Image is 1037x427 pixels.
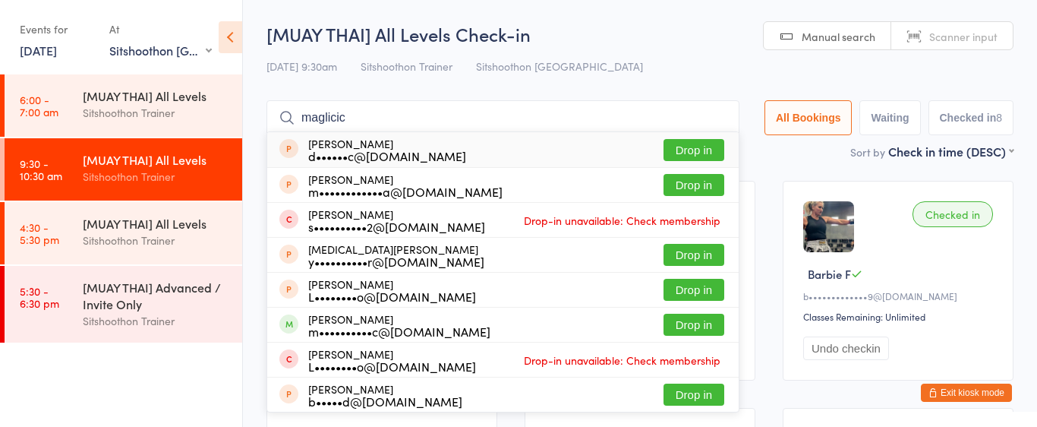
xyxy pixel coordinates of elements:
[663,384,724,406] button: Drop in
[308,278,476,302] div: [PERSON_NAME]
[5,74,242,137] a: 6:00 -7:00 am[MUAY THAI] All LevelsSitshoothon Trainer
[361,59,452,74] span: Sitshoothon Trainer
[663,314,724,336] button: Drop in
[921,384,1012,402] button: Exit kiosk mode
[5,202,242,264] a: 4:30 -5:30 pm[MUAY THAI] All LevelsSitshoothon Trainer
[929,29,998,44] span: Scanner input
[266,59,337,74] span: [DATE] 9:30am
[109,17,212,42] div: At
[803,289,998,302] div: b•••••••••••••9@[DOMAIN_NAME]
[928,100,1014,135] button: Checked in8
[20,285,59,309] time: 5:30 - 6:30 pm
[109,42,212,59] div: Sitshoothon [GEOGRAPHIC_DATA]
[20,17,94,42] div: Events for
[20,157,62,182] time: 9:30 - 10:30 am
[808,266,851,282] span: Barbie F
[20,221,59,245] time: 4:30 - 5:30 pm
[83,279,229,312] div: [MUAY THAI] Advanced / Invite Only
[308,243,484,267] div: [MEDICAL_DATA][PERSON_NAME]
[850,144,885,160] label: Sort by
[83,87,229,104] div: [MUAY THAI] All Levels
[308,290,476,302] div: L••••••••o@[DOMAIN_NAME]
[308,150,466,162] div: d••••••c@[DOMAIN_NAME]
[83,312,229,330] div: Sitshoothon Trainer
[663,244,724,266] button: Drop in
[20,42,57,59] a: [DATE]
[83,168,229,185] div: Sitshoothon Trainer
[803,310,998,323] div: Classes Remaining: Unlimited
[266,21,1013,46] h2: [MUAY THAI] All Levels Check-in
[803,201,854,252] img: image1745479740.png
[308,173,503,198] div: [PERSON_NAME]
[308,313,490,337] div: [PERSON_NAME]
[308,220,485,232] div: s••••••••••2@[DOMAIN_NAME]
[308,208,485,232] div: [PERSON_NAME]
[308,138,466,162] div: [PERSON_NAME]
[308,360,476,372] div: L••••••••o@[DOMAIN_NAME]
[20,93,58,118] time: 6:00 - 7:00 am
[764,100,853,135] button: All Bookings
[308,348,476,372] div: [PERSON_NAME]
[83,151,229,168] div: [MUAY THAI] All Levels
[308,185,503,198] div: m••••••••••••a@[DOMAIN_NAME]
[5,138,242,201] a: 9:30 -10:30 am[MUAY THAI] All LevelsSitshoothon Trainer
[859,100,920,135] button: Waiting
[308,383,462,407] div: [PERSON_NAME]
[663,279,724,301] button: Drop in
[83,232,229,249] div: Sitshoothon Trainer
[308,255,484,267] div: y••••••••••r@[DOMAIN_NAME]
[266,100,739,135] input: Search
[912,201,993,227] div: Checked in
[663,139,724,161] button: Drop in
[83,104,229,122] div: Sitshoothon Trainer
[5,266,242,343] a: 5:30 -6:30 pm[MUAY THAI] Advanced / Invite OnlySitshoothon Trainer
[663,174,724,196] button: Drop in
[520,349,724,372] span: Drop-in unavailable: Check membership
[802,29,875,44] span: Manual search
[308,395,462,407] div: b•••••d@[DOMAIN_NAME]
[83,215,229,232] div: [MUAY THAI] All Levels
[996,112,1002,124] div: 8
[308,325,490,337] div: m••••••••••c@[DOMAIN_NAME]
[803,337,889,360] button: Undo checkin
[520,209,724,232] span: Drop-in unavailable: Check membership
[476,59,643,74] span: Sitshoothon [GEOGRAPHIC_DATA]
[888,143,1013,160] div: Check in time (DESC)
